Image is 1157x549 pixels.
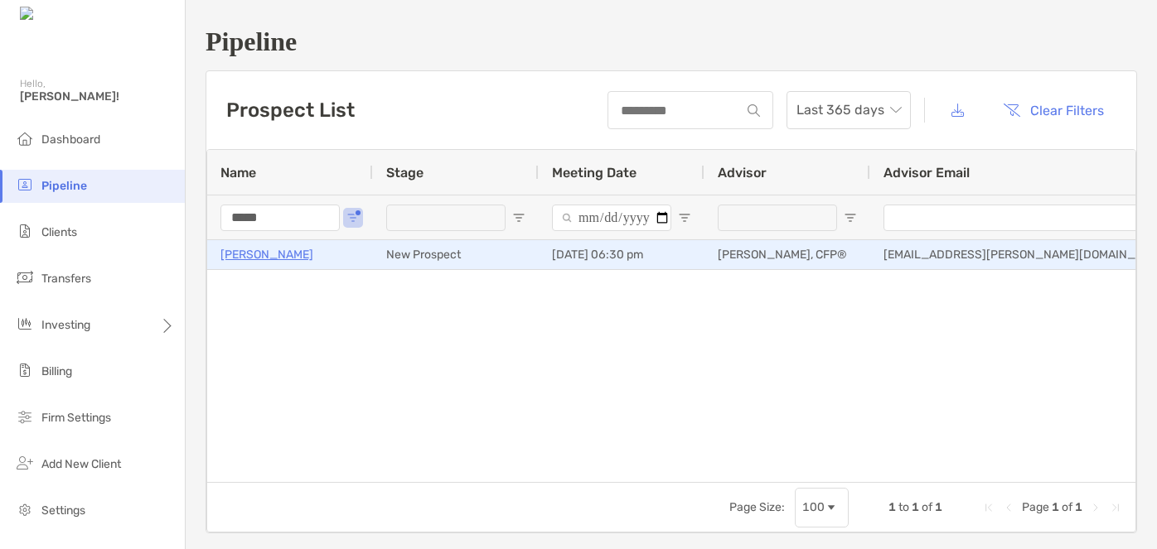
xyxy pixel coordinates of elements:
[1022,500,1049,514] span: Page
[220,205,340,231] input: Name Filter Input
[748,104,760,117] img: input icon
[844,211,857,224] button: Open Filter Menu
[15,499,35,519] img: settings icon
[1109,501,1122,514] div: Last Page
[15,267,35,287] img: transfers icon
[41,503,85,518] span: Settings
[15,175,35,195] img: pipeline icon
[1075,500,1082,514] span: 1
[1052,500,1059,514] span: 1
[802,500,825,514] div: 100
[883,165,970,181] span: Advisor Email
[552,205,671,231] input: Meeting Date Filter Input
[935,500,942,514] span: 1
[718,165,767,181] span: Advisor
[898,500,909,514] span: to
[20,89,175,104] span: [PERSON_NAME]!
[220,244,313,265] a: [PERSON_NAME]
[729,500,785,514] div: Page Size:
[15,407,35,426] img: firm-settings icon
[41,272,91,286] span: Transfers
[15,128,35,148] img: dashboard icon
[41,411,111,425] span: Firm Settings
[552,165,637,181] span: Meeting Date
[704,240,870,269] div: [PERSON_NAME], CFP®
[1089,501,1102,514] div: Next Page
[1002,501,1015,514] div: Previous Page
[678,211,691,224] button: Open Filter Menu
[15,314,35,334] img: investing icon
[795,488,849,527] div: Page Size
[990,92,1116,128] button: Clear Filters
[41,364,72,378] span: Billing
[1062,500,1072,514] span: of
[982,501,995,514] div: First Page
[220,165,256,181] span: Name
[539,240,704,269] div: [DATE] 06:30 pm
[386,165,424,181] span: Stage
[888,500,896,514] span: 1
[206,26,1137,57] h1: Pipeline
[796,92,901,128] span: Last 365 days
[226,99,355,122] h3: Prospect List
[15,221,35,241] img: clients icon
[346,211,360,224] button: Open Filter Menu
[373,240,539,269] div: New Prospect
[41,179,87,193] span: Pipeline
[41,132,100,147] span: Dashboard
[15,453,35,473] img: add_new_client icon
[512,211,525,224] button: Open Filter Menu
[922,500,932,514] span: of
[20,7,90,22] img: Zoe Logo
[41,318,90,332] span: Investing
[912,500,919,514] span: 1
[15,360,35,380] img: billing icon
[41,225,77,239] span: Clients
[41,457,121,471] span: Add New Client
